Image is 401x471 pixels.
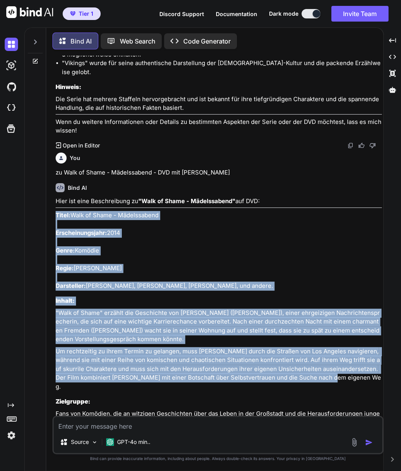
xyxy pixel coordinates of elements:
[71,438,89,446] p: Source
[159,11,204,17] span: Discord Support
[56,211,382,291] p: Walk of Shame - Mädelssabend 2014 Komödie [PERSON_NAME] [PERSON_NAME], [PERSON_NAME], [PERSON_NAM...
[70,11,76,16] img: premium
[63,142,100,149] p: Open in Editor
[5,429,18,442] img: settings
[216,10,257,18] button: Documentation
[369,142,376,149] img: dislike
[79,10,93,18] span: Tier 1
[56,95,382,113] p: Die Serie hat mehrere Staffeln hervorgebracht und ist bekannt für ihre tiefgründigen Charaktere u...
[365,438,373,446] img: icon
[347,142,354,149] img: copy
[63,7,101,20] button: premiumTier 1
[70,36,92,46] p: Bind AI
[183,36,231,46] p: Code Generator
[5,38,18,51] img: darkChat
[56,229,107,236] strong: Erscheinungsjahr:
[62,59,382,76] li: "Vikings" wurde für seine authentische Darstellung der [DEMOGRAPHIC_DATA]-Kultur und die packende...
[331,6,388,22] button: Invite Team
[91,439,98,446] img: Pick Models
[138,197,235,205] strong: "Walk of Shame - Mädelssabend"
[56,347,382,391] p: Um rechtzeitig zu ihrem Termin zu gelangen, muss [PERSON_NAME] durch die Straßen von Los Angeles ...
[5,101,18,115] img: cloudideIcon
[68,184,87,192] h6: Bind AI
[216,11,257,17] span: Documentation
[56,247,75,254] strong: Genre:
[269,10,298,18] span: Dark mode
[56,398,90,405] strong: Zielgruppe:
[5,59,18,72] img: darkAi-studio
[159,10,204,18] button: Discord Support
[56,197,382,206] p: Hier ist eine Beschreibung zu auf DVD:
[56,118,382,135] p: Wenn du weitere Informationen oder Details zu bestimmten Aspekten der Serie oder der DVD möchtest...
[56,409,382,436] p: Fans von Komödien, die an witzigen Geschichten über das Leben in der Großstadt und die Herausford...
[120,36,155,46] p: Web Search
[56,309,382,344] p: "Walk of Shame" erzählt die Geschichte von [PERSON_NAME] ([PERSON_NAME]), einer ehrgeizigen Nachr...
[56,83,81,91] strong: Hinweis:
[70,154,80,162] h6: You
[6,6,53,18] img: Bind AI
[117,438,150,446] p: GPT-4o min..
[106,438,114,446] img: GPT-4o mini
[358,142,365,149] img: like
[56,211,70,219] strong: Titel:
[52,456,383,462] p: Bind can provide inaccurate information, including about people. Always double-check its answers....
[56,282,86,289] strong: Darsteller:
[5,80,18,93] img: githubDark
[350,438,359,447] img: attachment
[56,264,74,272] strong: Regie:
[56,297,75,304] strong: Inhalt:
[56,168,382,177] p: zu Walk of Shame - Mädelssabend - DVD mit [PERSON_NAME]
